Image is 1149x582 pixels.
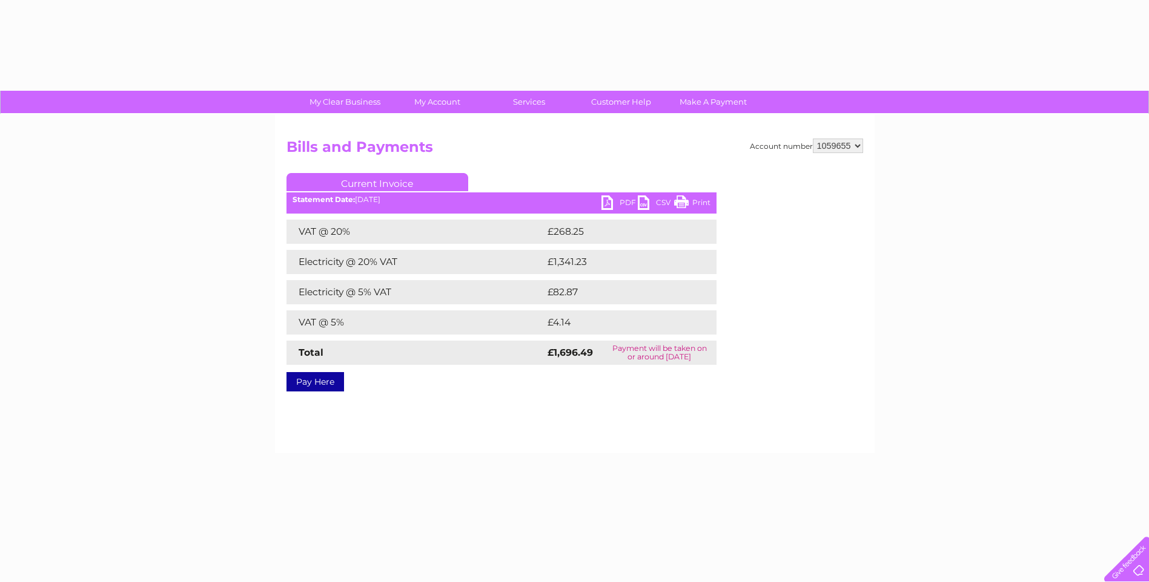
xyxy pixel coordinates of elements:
strong: £1,696.49 [548,347,593,358]
h2: Bills and Payments [286,139,863,162]
td: £268.25 [545,220,695,244]
b: Statement Date: [293,195,355,204]
td: Payment will be taken on or around [DATE] [603,341,717,365]
td: Electricity @ 5% VAT [286,280,545,304]
a: Make A Payment [663,91,763,113]
td: VAT @ 20% [286,220,545,244]
a: Services [479,91,579,113]
a: My Clear Business [295,91,395,113]
a: CSV [638,195,674,213]
div: Account number [750,139,863,153]
a: Customer Help [571,91,671,113]
td: £82.87 [545,280,692,304]
td: VAT @ 5% [286,310,545,335]
strong: Total [299,347,323,358]
div: [DATE] [286,195,717,204]
a: Print [674,195,710,213]
td: £4.14 [545,310,687,335]
a: Current Invoice [286,173,468,191]
a: My Account [387,91,487,113]
td: £1,341.23 [545,250,697,274]
td: Electricity @ 20% VAT [286,250,545,274]
a: Pay Here [286,372,344,391]
a: PDF [601,195,638,213]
